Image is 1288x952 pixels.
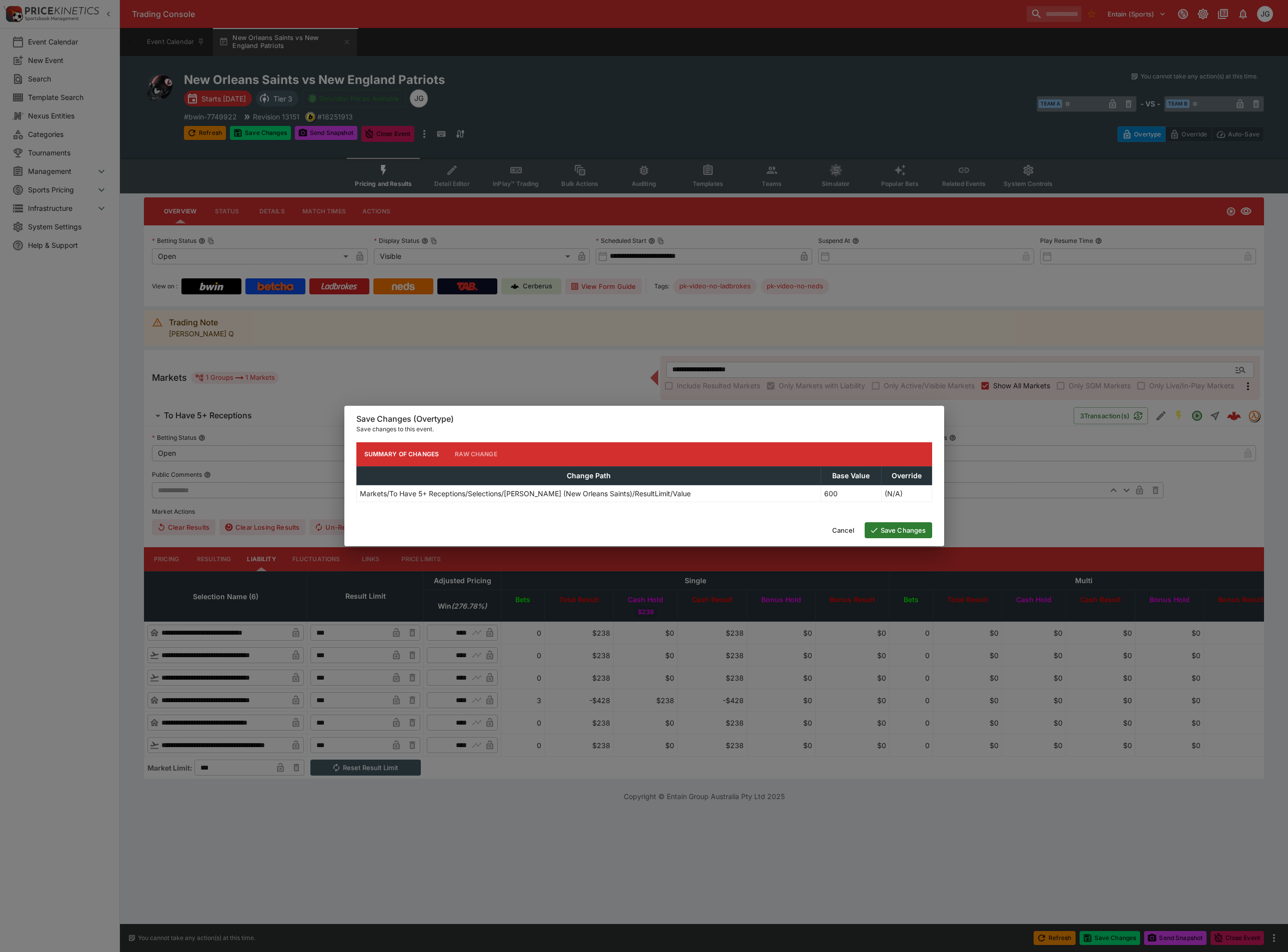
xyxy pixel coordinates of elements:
h6: Save Changes (Overtype) [356,414,932,424]
p: Markets/To Have 5+ Receptions/Selections/[PERSON_NAME] (New Orleans Saints)/ResultLimit/Value [360,488,691,499]
th: Override [881,466,932,485]
button: Cancel [826,522,861,538]
td: (N/A) [881,485,932,502]
button: Save Changes [865,522,932,538]
td: 600 [821,485,881,502]
th: Change Path [356,466,821,485]
p: Save changes to this event. [356,424,932,434]
th: Base Value [821,466,881,485]
button: Raw Change [447,442,505,466]
button: Summary of Changes [356,442,447,466]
